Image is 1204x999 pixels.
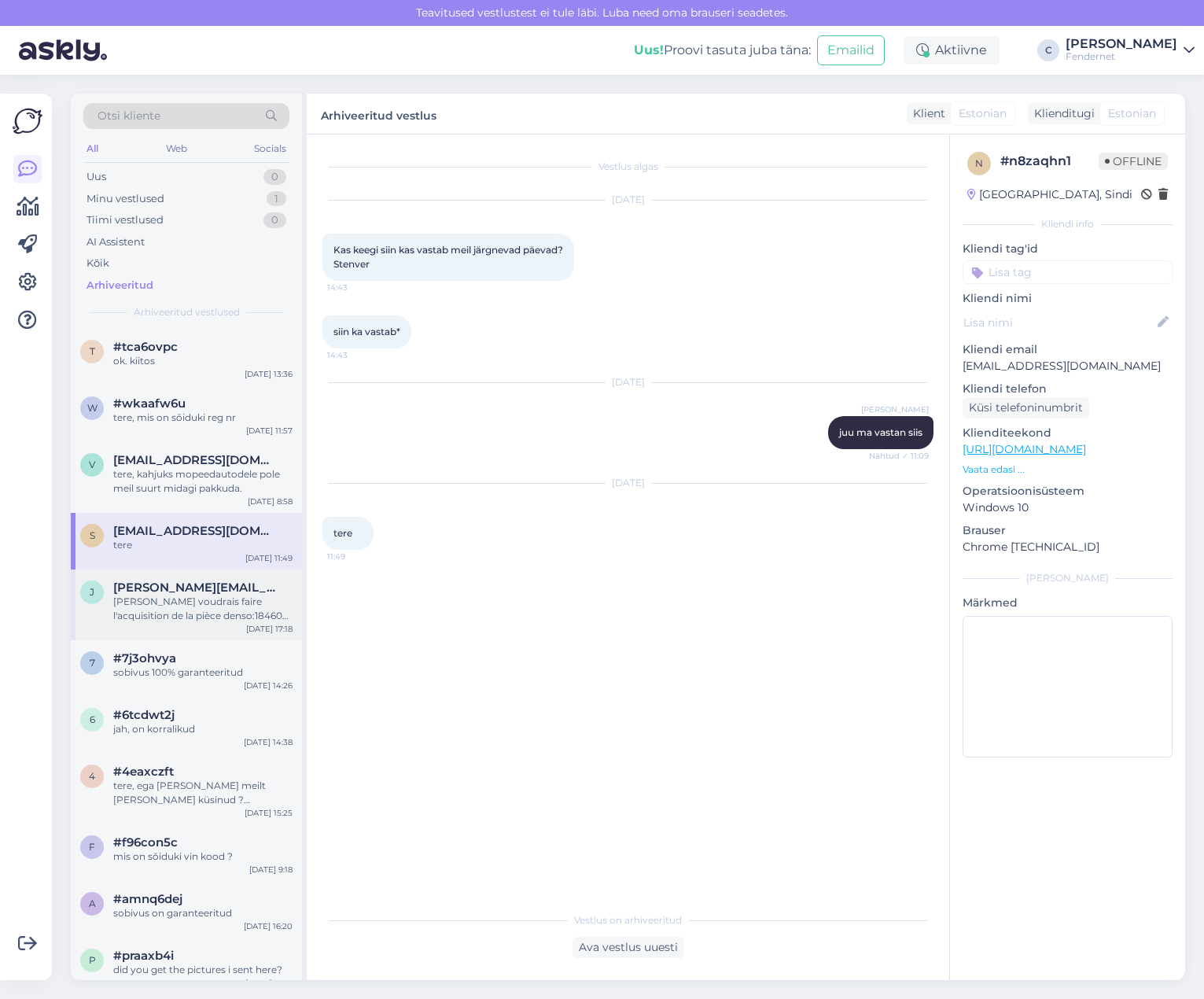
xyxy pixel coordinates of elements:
[90,586,94,598] span: j
[263,169,286,185] div: 0
[90,713,95,725] span: 6
[245,368,293,380] div: [DATE] 13:36
[1028,105,1095,122] div: Klienditugi
[113,850,293,864] div: mis on sõiduki vin kood ?
[1099,153,1168,170] span: Offline
[89,898,96,909] span: a
[113,949,174,963] span: #praaxb4i
[634,41,811,60] div: Proovi tasuta juba täna:
[163,138,190,159] div: Web
[113,722,293,736] div: jah, on korralikud
[907,105,945,122] div: Klient
[267,191,286,207] div: 1
[246,425,293,437] div: [DATE] 11:57
[869,450,929,462] span: Nähtud ✓ 11:09
[87,278,153,293] div: Arhiveeritud
[244,736,293,748] div: [DATE] 14:38
[904,36,1000,65] div: Aktiivne
[327,551,386,562] span: 11:49
[251,138,289,159] div: Socials
[839,426,922,438] span: juu ma vastan siis
[1066,38,1195,63] a: [PERSON_NAME]Fendernet
[113,963,293,977] div: did you get the pictures i sent here?
[963,539,1173,555] p: Chrome [TECHNICAL_ID]
[90,529,95,541] span: s
[89,459,95,470] span: v
[573,937,684,958] div: Ava vestlus uuesti
[113,665,293,680] div: sobivus 100% garanteeritud
[1037,39,1059,61] div: C
[113,396,186,411] span: #wkaafw6u
[963,425,1173,441] p: Klienditeekond
[113,892,182,906] span: #amnq6dej
[87,212,164,228] div: Tiimi vestlused
[90,345,95,357] span: t
[87,234,145,250] div: AI Assistent
[963,290,1173,307] p: Kliendi nimi
[113,581,277,595] span: joffraud.marc@orange.fr
[634,42,664,57] b: Uus!
[263,212,286,228] div: 0
[87,256,109,271] div: Kõik
[1108,105,1156,122] span: Estonian
[113,524,277,538] span: stenver@fendernet.ee
[1000,152,1099,171] div: # n8zaqhn1
[113,779,293,807] div: tere, ega [PERSON_NAME] meilt [PERSON_NAME] küsinud ? hommikul vastasin kellegile et ei ole pakkuda.
[967,186,1132,203] div: [GEOGRAPHIC_DATA], Sindi
[245,552,293,564] div: [DATE] 11:49
[1066,50,1177,63] div: Fendernet
[248,496,293,507] div: [DATE] 8:58
[959,105,1007,122] span: Estonian
[574,913,682,927] span: Vestlus on arhiveeritud
[87,191,164,207] div: Minu vestlused
[87,402,98,414] span: w
[245,977,293,989] div: [DATE] 11:20
[134,305,240,319] span: Arhiveeritud vestlused
[113,835,178,850] span: #f96con5c
[113,340,178,354] span: #tca6ovpc
[246,623,293,635] div: [DATE] 17:18
[1066,38,1177,50] div: [PERSON_NAME]
[90,657,95,669] span: 7
[963,358,1173,374] p: [EMAIL_ADDRESS][DOMAIN_NAME]
[327,349,386,361] span: 14:43
[89,954,96,966] span: p
[975,157,983,169] span: n
[321,103,436,124] label: Arhiveeritud vestlus
[113,708,175,722] span: #6tcdwt2j
[322,160,933,174] div: Vestlus algas
[963,217,1173,231] div: Kliendi info
[322,375,933,389] div: [DATE]
[322,193,933,207] div: [DATE]
[333,244,563,270] span: Kas keegi siin kas vastab meil järgnevad päevad? Stenver
[13,106,42,136] img: Askly Logo
[963,442,1086,456] a: [URL][DOMAIN_NAME]
[963,571,1173,585] div: [PERSON_NAME]
[963,522,1173,539] p: Brauser
[327,282,386,293] span: 14:43
[322,476,933,490] div: [DATE]
[244,920,293,932] div: [DATE] 16:20
[89,770,95,782] span: 4
[333,527,352,539] span: tere
[963,483,1173,499] p: Operatsioonisüsteem
[113,538,293,552] div: tere
[817,35,885,65] button: Emailid
[113,765,174,779] span: #4eaxczft
[963,499,1173,516] p: Windows 10
[861,404,929,415] span: [PERSON_NAME]
[245,807,293,819] div: [DATE] 15:25
[113,651,176,665] span: #7j3ohvya
[963,260,1173,284] input: Lisa tag
[963,463,1173,477] p: Vaata edasi ...
[113,906,293,920] div: sobivus on garanteeritud
[98,108,160,124] span: Otsi kliente
[113,467,293,496] div: tere, kahjuks mopeedautodele pole meil suurt midagi pakkuda.
[249,864,293,876] div: [DATE] 9:18
[113,453,277,467] span: vello.kivima.68@mail.ru
[963,381,1173,397] p: Kliendi telefon
[963,595,1173,611] p: Märkmed
[333,326,400,337] span: siin ka vastab*
[89,841,95,853] span: f
[963,314,1154,331] input: Lisa nimi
